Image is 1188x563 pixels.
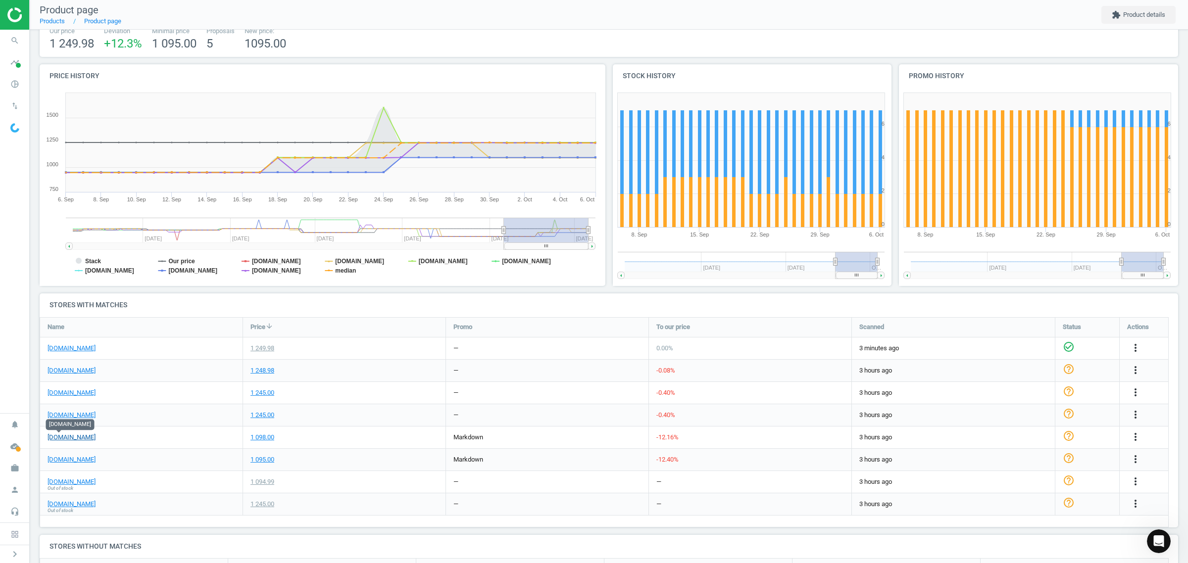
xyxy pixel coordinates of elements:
tspan: 4. Oct [553,196,567,202]
span: markdown [453,433,483,441]
text: 750 [49,186,58,192]
span: -0.40 % [656,389,675,396]
text: 0 [1168,221,1171,227]
tspan: 15. Sep [690,232,709,237]
div: [DOMAIN_NAME] [46,419,95,430]
text: 6 [881,121,884,127]
span: Proposals [206,27,235,36]
i: help_outline [1063,385,1075,397]
i: arrow_downward [265,322,273,330]
span: 3 hours ago [859,455,1047,464]
text: 4 [1168,154,1171,160]
button: more_vert [1130,364,1141,377]
i: more_vert [1130,364,1141,376]
i: pie_chart_outlined [5,75,24,94]
tspan: [DOMAIN_NAME] [335,258,384,265]
tspan: [DOMAIN_NAME] [168,267,217,274]
h4: Stores without matches [40,535,1178,558]
div: — [453,344,458,353]
img: wGWNvw8QSZomAAAAABJRU5ErkJggg== [10,123,19,133]
i: more_vert [1130,342,1141,354]
div: — [656,500,661,509]
tspan: median [335,267,356,274]
text: 1000 [47,161,58,167]
span: 1 249.98 [49,37,94,50]
div: — [453,500,458,509]
i: headset_mic [5,502,24,521]
span: 0.00 % [656,344,673,352]
tspan: 26. Sep [409,196,428,202]
button: more_vert [1130,453,1141,466]
tspan: 22. Sep [339,196,358,202]
i: extension [1112,10,1121,19]
div: 1 095.00 [250,455,274,464]
span: 3 hours ago [859,500,1047,509]
i: help_outline [1063,363,1075,375]
span: Product page [40,4,99,16]
text: 6 [1168,121,1171,127]
div: 1 245.00 [250,411,274,420]
span: 3 hours ago [859,388,1047,397]
tspan: [DOMAIN_NAME] [85,267,134,274]
tspan: 22. Sep [1037,232,1055,237]
text: 4 [881,154,884,160]
tspan: O… [1158,265,1168,271]
button: more_vert [1130,386,1141,399]
button: more_vert [1130,475,1141,488]
text: 2 [1168,188,1171,193]
tspan: 8. Sep [918,232,934,237]
tspan: 22. Sep [750,232,769,237]
i: help_outline [1063,452,1075,464]
span: New price: [245,27,286,36]
span: 1095.00 [245,37,286,50]
tspan: 6. Oct [580,196,594,202]
tspan: 12. Sep [162,196,181,202]
tspan: 30. Sep [480,196,499,202]
span: -12.40 % [656,456,679,463]
span: Status [1063,323,1081,331]
tspan: 6. Oct [869,232,883,237]
i: help_outline [1063,408,1075,420]
div: 1 245.00 [250,500,274,509]
text: 1250 [47,137,58,142]
h4: Stores with matches [40,293,1178,317]
iframe: Intercom live chat [1147,529,1171,553]
a: Product page [84,17,121,25]
span: 3 hours ago [859,366,1047,375]
div: 1 245.00 [250,388,274,397]
i: more_vert [1130,498,1141,510]
text: 1500 [47,112,58,118]
tspan: O… [872,265,882,271]
text: 0 [881,221,884,227]
span: 3 hours ago [859,477,1047,486]
tspan: 20. Sep [303,196,322,202]
i: more_vert [1130,431,1141,443]
tspan: [DOMAIN_NAME] [419,258,468,265]
span: Actions [1127,323,1149,331]
span: -12.16 % [656,433,679,441]
span: Price [250,323,265,331]
tspan: 2. Oct [518,196,532,202]
span: +12.3 % [104,37,142,50]
tspan: [DOMAIN_NAME] [252,258,301,265]
div: 1 249.98 [250,344,274,353]
a: [DOMAIN_NAME] [48,433,96,442]
img: ajHJNr6hYgQAAAAASUVORK5CYII= [7,7,78,22]
i: swap_vert [5,96,24,115]
tspan: 8. Sep [631,232,647,237]
a: [DOMAIN_NAME] [48,500,96,509]
i: chevron_right [9,548,21,560]
tspan: 24. Sep [374,196,393,202]
button: chevron_right [2,548,27,561]
h4: Promo history [899,64,1178,88]
span: Minimal price [152,27,197,36]
a: Products [40,17,65,25]
i: notifications [5,415,24,434]
tspan: 8. Sep [93,196,109,202]
a: [DOMAIN_NAME] [48,477,96,486]
tspan: [DATE] [576,235,594,241]
span: 1 095.00 [152,37,197,50]
button: more_vert [1130,498,1141,511]
div: — [453,388,458,397]
span: -0.40 % [656,411,675,419]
